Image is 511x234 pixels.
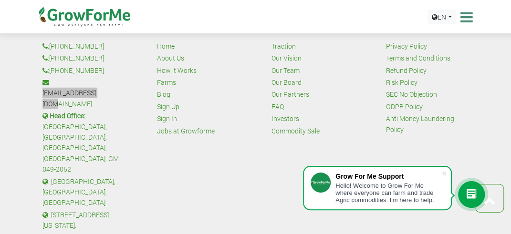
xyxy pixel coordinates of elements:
a: Our Vision [271,53,302,63]
p: : [GEOGRAPHIC_DATA], [GEOGRAPHIC_DATA], [GEOGRAPHIC_DATA], [GEOGRAPHIC_DATA]. GM-049-2052 [42,111,125,174]
div: Grow For Me Support [335,173,441,180]
a: Our Partners [271,89,309,100]
a: Commodity Sale [271,126,320,136]
a: Investors [271,113,299,124]
p: : [42,77,125,109]
a: Home [157,41,175,51]
a: Farms [157,77,176,88]
a: Privacy Policy [386,41,427,51]
a: Jobs at Growforme [157,126,215,136]
p: : [42,65,125,76]
a: Blog [157,89,170,100]
a: Our Team [271,65,300,76]
p: : [STREET_ADDRESS][US_STATE]. [42,210,125,231]
a: SEC No Objection [386,89,437,100]
a: Traction [271,41,296,51]
a: [PHONE_NUMBER] [49,41,104,51]
a: Sign Up [157,102,179,112]
a: GDPR Policy [386,102,423,112]
a: FAQ [271,102,284,112]
a: [PHONE_NUMBER] [49,53,104,63]
a: Sign In [157,113,177,124]
a: [PHONE_NUMBER] [49,65,104,76]
a: [EMAIL_ADDRESS][DOMAIN_NAME] [42,88,125,109]
a: How it Works [157,65,197,76]
a: Our Board [271,77,302,88]
p: : [42,53,125,63]
a: EN [428,10,456,24]
b: Head Office: [50,111,85,120]
a: About Us [157,53,184,63]
a: Risk Policy [386,77,417,88]
p: : [GEOGRAPHIC_DATA], [GEOGRAPHIC_DATA], [GEOGRAPHIC_DATA] [42,176,125,208]
a: Refund Policy [386,65,427,76]
a: Terms and Conditions [386,53,450,63]
div: Hello! Welcome to Grow For Me where everyone can farm and trade Agric commodities. I'm here to help. [335,182,441,203]
p: : [42,41,125,51]
a: Anti Money Laundering Policy [386,113,469,135]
